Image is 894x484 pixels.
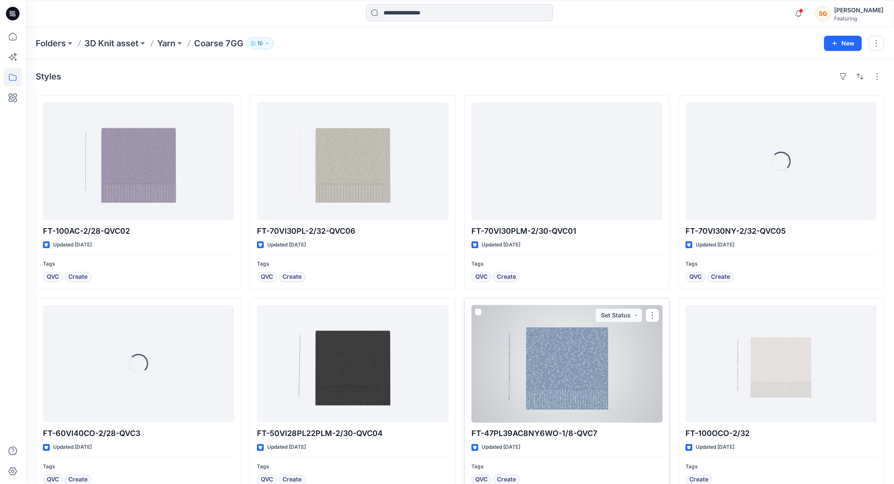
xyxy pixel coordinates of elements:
[257,225,448,237] p: FT-70VI30PL-2/32-QVC06
[36,37,66,49] a: Folders
[475,272,488,282] span: QVC
[257,102,448,220] a: FT-70VI30PL-2/32-QVC06
[685,260,877,269] p: Tags
[282,272,302,282] span: Create
[471,260,663,269] p: Tags
[43,462,234,471] p: Tags
[685,462,877,471] p: Tags
[157,37,175,49] a: Yarn
[43,102,234,220] a: FT-100AC-2/28-QVC02
[53,443,92,452] p: Updated [DATE]
[497,272,516,282] span: Create
[43,427,234,439] p: FT-60VI40CO-2/28-QVC3
[482,241,520,249] p: Updated [DATE]
[85,37,138,49] a: 3D Knit asset
[696,443,734,452] p: Updated [DATE]
[482,443,520,452] p: Updated [DATE]
[685,427,877,439] p: FT-100OCO-2/32
[471,462,663,471] p: Tags
[711,272,730,282] span: Create
[689,272,702,282] span: QVC
[834,15,883,22] div: Featuring
[257,427,448,439] p: FT-50VI28PL22PLM-2/30-QVC04
[53,241,92,249] p: Updated [DATE]
[257,462,448,471] p: Tags
[267,443,306,452] p: Updated [DATE]
[471,225,663,237] p: FT-70VI30PLM-2/30-QVC01
[247,37,274,49] button: 10
[267,241,306,249] p: Updated [DATE]
[257,260,448,269] p: Tags
[685,225,877,237] p: FT-70VI30NY-2/32-QVC05
[194,37,243,49] p: Coarse 7GG
[257,305,448,423] a: FT-50VI28PL22PLM-2/30-QVC04
[47,272,59,282] span: QVC
[471,305,663,423] a: FT-47PL39AC8NY6WO-1/8-QVC7
[36,71,61,82] h4: Styles
[834,5,883,15] div: [PERSON_NAME]
[685,305,877,423] a: FT-100OCO-2/32
[257,39,263,48] p: 10
[68,272,87,282] span: Create
[696,241,734,249] p: Updated [DATE]
[261,272,273,282] span: QVC
[471,427,663,439] p: FT-47PL39AC8NY6WO-1/8-QVC7
[43,225,234,237] p: FT-100AC-2/28-QVC02
[824,36,862,51] button: New
[815,6,831,21] div: SG
[43,260,234,269] p: Tags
